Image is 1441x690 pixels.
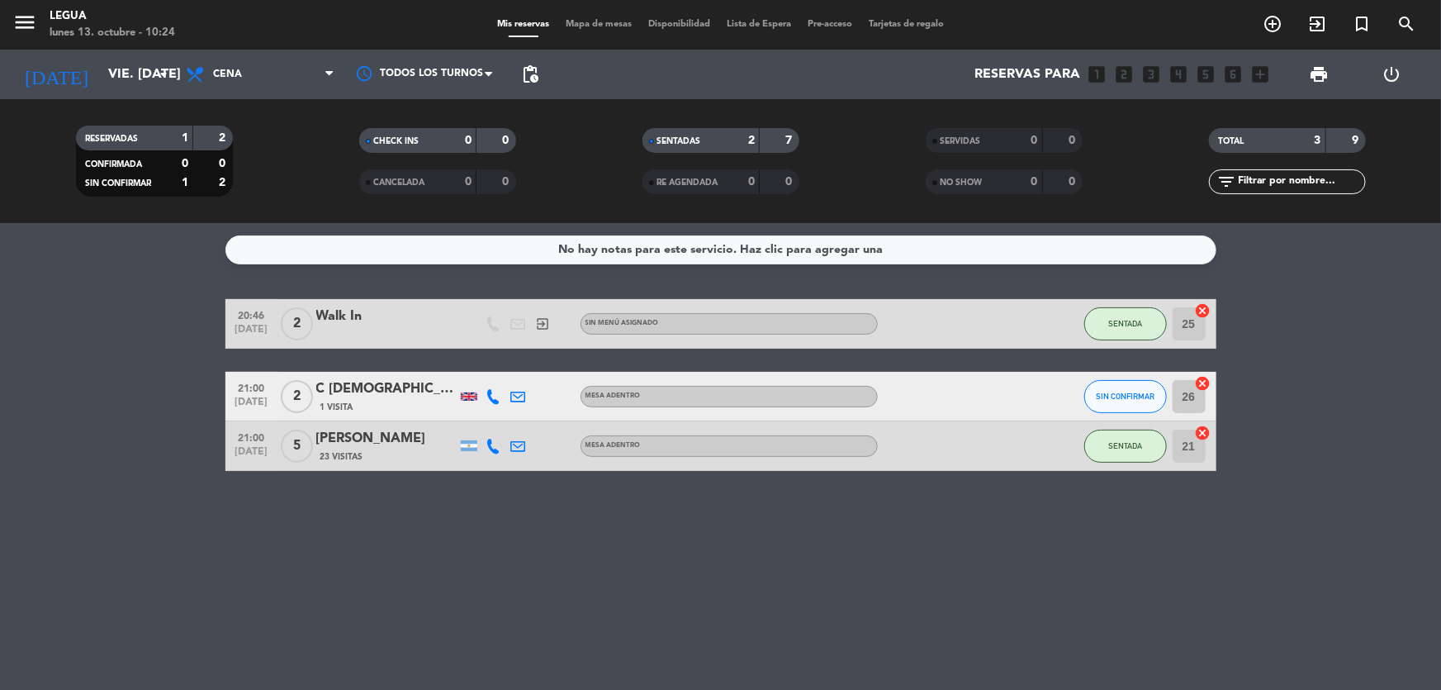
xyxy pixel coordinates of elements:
[465,176,472,188] strong: 0
[941,178,983,187] span: NO SHOW
[1084,380,1167,413] button: SIN CONFIRMAR
[502,176,512,188] strong: 0
[316,428,457,450] div: [PERSON_NAME]
[219,158,229,169] strong: 0
[1237,173,1365,191] input: Filtrar por nombre...
[1352,14,1372,34] i: turned_in_not
[213,69,242,80] span: Cena
[941,137,981,145] span: SERVIDAS
[316,378,457,400] div: C [DEMOGRAPHIC_DATA]
[1217,172,1237,192] i: filter_list
[231,427,273,446] span: 21:00
[1031,135,1038,146] strong: 0
[657,178,718,187] span: RE AGENDADA
[585,393,641,399] span: MESA ADENTRO
[320,450,363,464] span: 23 Visitas
[1084,430,1167,463] button: SENTADA
[557,20,640,29] span: Mapa de mesas
[1315,135,1321,146] strong: 3
[974,67,1080,83] span: Reservas para
[182,158,188,169] strong: 0
[489,20,557,29] span: Mis reservas
[465,135,472,146] strong: 0
[231,324,273,343] span: [DATE]
[1086,64,1107,85] i: looks_one
[536,316,551,331] i: exit_to_app
[1219,137,1244,145] span: TOTAL
[860,20,952,29] span: Tarjetas de regalo
[154,64,173,84] i: arrow_drop_down
[657,137,701,145] span: SENTADAS
[640,20,718,29] span: Disponibilidad
[558,240,883,259] div: No hay notas para este servicio. Haz clic para agregar una
[1195,425,1211,441] i: cancel
[520,64,540,84] span: pending_actions
[1307,14,1327,34] i: exit_to_app
[1031,176,1038,188] strong: 0
[12,10,37,35] i: menu
[1195,375,1211,392] i: cancel
[1108,319,1142,328] span: SENTADA
[1222,64,1244,85] i: looks_6
[748,135,755,146] strong: 2
[1382,64,1402,84] i: power_settings_new
[785,135,795,146] strong: 7
[1084,307,1167,340] button: SENTADA
[1113,64,1135,85] i: looks_two
[86,179,152,188] span: SIN CONFIRMAR
[231,397,273,416] span: [DATE]
[748,176,755,188] strong: 0
[1195,302,1211,319] i: cancel
[502,135,512,146] strong: 0
[281,380,313,413] span: 2
[785,176,795,188] strong: 0
[1356,50,1429,99] div: LOG OUT
[12,56,100,93] i: [DATE]
[585,320,659,326] span: Sin menú asignado
[86,135,139,143] span: RESERVADAS
[585,442,641,449] span: MESA ADENTRO
[281,430,313,463] span: 5
[50,25,175,41] div: lunes 13. octubre - 10:24
[1096,392,1154,401] span: SIN CONFIRMAR
[1195,64,1216,85] i: looks_5
[1352,135,1362,146] strong: 9
[718,20,799,29] span: Lista de Espera
[1140,64,1162,85] i: looks_3
[1168,64,1189,85] i: looks_4
[374,178,425,187] span: CANCELADA
[231,305,273,324] span: 20:46
[1069,176,1078,188] strong: 0
[799,20,860,29] span: Pre-acceso
[182,132,188,144] strong: 1
[231,446,273,465] span: [DATE]
[1309,64,1329,84] span: print
[231,378,273,397] span: 21:00
[374,137,420,145] span: CHECK INS
[50,8,175,25] div: Legua
[219,132,229,144] strong: 2
[1396,14,1416,34] i: search
[1249,64,1271,85] i: add_box
[86,160,143,169] span: CONFIRMADA
[182,177,188,188] strong: 1
[281,307,313,340] span: 2
[320,401,353,414] span: 1 Visita
[1069,135,1078,146] strong: 0
[219,177,229,188] strong: 2
[1108,441,1142,450] span: SENTADA
[316,306,457,327] div: Walk In
[1263,14,1282,34] i: add_circle_outline
[12,10,37,40] button: menu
